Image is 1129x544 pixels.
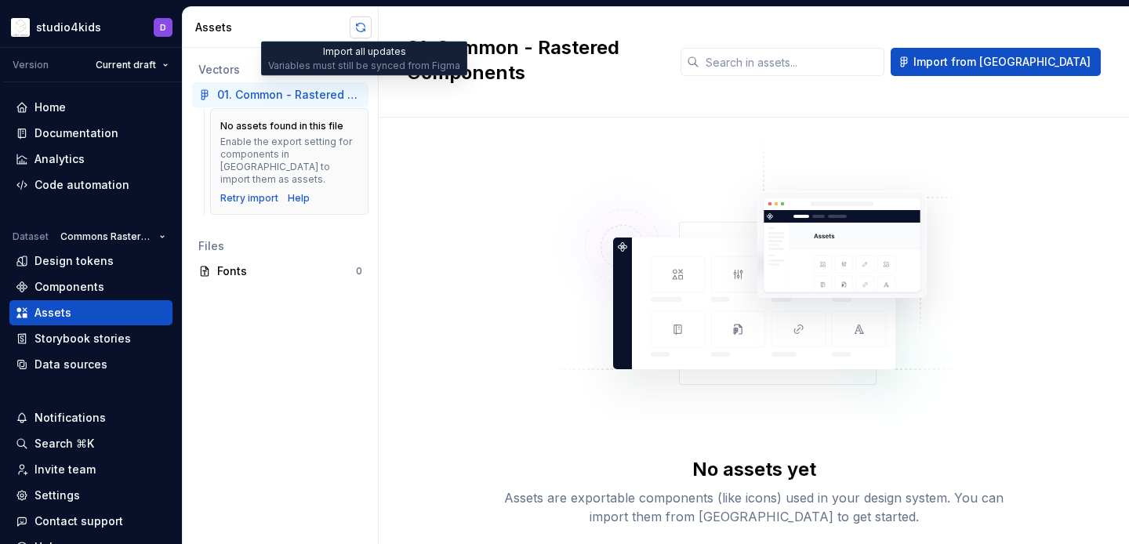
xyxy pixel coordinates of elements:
div: Vectors [198,62,362,78]
a: Settings [9,483,172,508]
div: Design tokens [34,253,114,269]
a: Components [9,274,172,299]
button: Current draft [89,54,176,76]
a: Code automation [9,172,172,198]
img: f1dd3a2a-5342-4756-bcfa-e9eec4c7fc0d.png [11,18,30,37]
button: Notifications [9,405,172,430]
span: Commons Rastered [60,230,153,243]
a: Help [288,192,310,205]
a: 01. Common - Rastered Components [192,82,368,107]
div: 01. Common - Rastered Components [217,87,362,103]
div: Variables must still be synced from Figma [268,60,460,72]
div: Search ⌘K [34,436,94,452]
a: Invite team [9,457,172,482]
div: Data sources [34,357,107,372]
button: Commons Rastered [53,226,172,248]
div: Files [198,238,362,254]
div: Import all updates [261,42,467,76]
div: Enable the export setting for components in [GEOGRAPHIC_DATA] to import them as assets. [220,136,358,186]
div: Contact support [34,513,123,529]
div: Dataset [13,230,49,243]
a: Fonts0 [192,259,368,284]
span: Current draft [96,59,156,71]
div: Notifications [34,410,106,426]
div: Documentation [34,125,118,141]
button: Import from [GEOGRAPHIC_DATA] [891,48,1101,76]
div: Storybook stories [34,331,131,346]
button: studio4kidsD [3,10,179,44]
div: Version [13,59,49,71]
div: Code automation [34,177,129,193]
div: Analytics [34,151,85,167]
div: Assets [34,305,71,321]
button: Contact support [9,509,172,534]
a: Home [9,95,172,120]
button: Search ⌘K [9,431,172,456]
a: Storybook stories [9,326,172,351]
a: Documentation [9,121,172,146]
div: studio4kids [36,20,101,35]
div: Invite team [34,462,96,477]
div: Fonts [217,263,356,279]
input: Search in assets... [699,48,884,76]
a: Design tokens [9,248,172,274]
a: Analytics [9,147,172,172]
div: Assets [195,20,350,35]
button: Retry import [220,192,278,205]
span: Import from [GEOGRAPHIC_DATA] [913,54,1091,70]
div: No assets yet [692,457,816,482]
div: Home [34,100,66,115]
div: 0 [356,265,362,277]
a: Assets [9,300,172,325]
div: Assets are exportable components (like icons) used in your design system. You can import them fro... [503,488,1005,526]
div: Components [34,279,104,295]
div: D [160,21,166,34]
div: No assets found in this file [220,120,343,132]
div: Settings [34,488,80,503]
a: Data sources [9,352,172,377]
h2: 01. Common - Rastered Components [407,35,662,85]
